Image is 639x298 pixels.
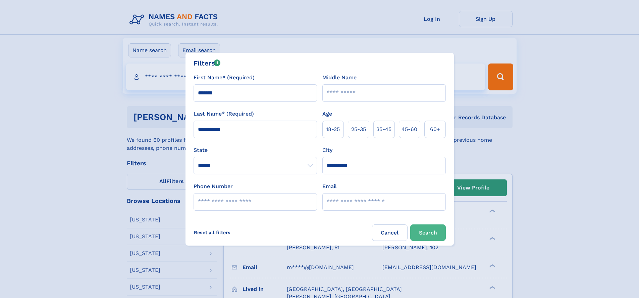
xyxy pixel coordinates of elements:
label: Middle Name [322,74,357,82]
label: First Name* (Required) [194,74,255,82]
div: Filters [194,58,221,68]
label: Reset all filters [190,224,235,241]
button: Search [410,224,446,241]
label: City [322,146,332,154]
span: 60+ [430,125,440,133]
label: Cancel [372,224,408,241]
span: 35‑45 [376,125,391,133]
span: 18‑25 [326,125,340,133]
span: 45‑60 [402,125,417,133]
label: Email [322,182,337,190]
label: State [194,146,317,154]
label: Age [322,110,332,118]
span: 25‑35 [351,125,366,133]
label: Last Name* (Required) [194,110,254,118]
label: Phone Number [194,182,233,190]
